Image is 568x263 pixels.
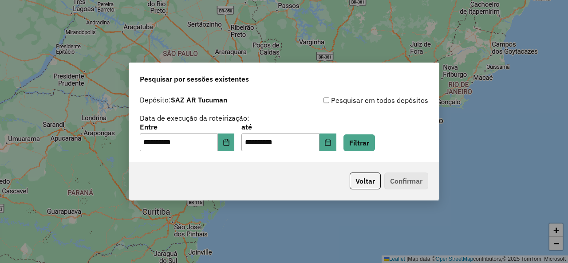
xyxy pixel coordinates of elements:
span: Pesquisar por sessões existentes [140,74,249,84]
label: até [241,122,336,132]
div: Pesquisar em todos depósitos [284,95,428,106]
button: Choose Date [218,133,235,151]
button: Filtrar [343,134,375,151]
label: Depósito: [140,94,227,105]
label: Entre [140,122,234,132]
button: Choose Date [319,133,336,151]
label: Data de execução da roteirização: [140,113,249,123]
strong: SAZ AR Tucuman [171,95,227,104]
button: Voltar [350,173,381,189]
